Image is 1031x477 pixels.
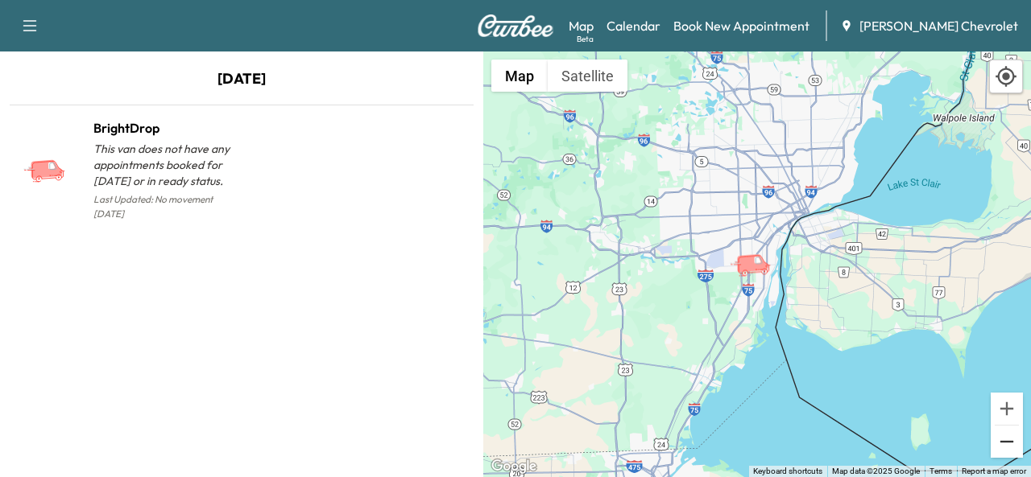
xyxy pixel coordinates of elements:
[729,236,785,265] gmp-advanced-marker: BrightDrop
[607,16,660,35] a: Calendar
[991,393,1023,425] button: Zoom in
[93,118,242,138] h1: BrightDrop
[569,16,594,35] a: MapBeta
[832,467,920,475] span: Map data ©2025 Google
[93,141,242,189] p: This van does not have any appointments booked for [DATE] or in ready status.
[859,16,1018,35] span: [PERSON_NAME] Chevrolet
[577,33,594,45] div: Beta
[989,60,1023,93] div: Recenter map
[991,426,1023,458] button: Zoom out
[491,60,548,92] button: Show street map
[673,16,809,35] a: Book New Appointment
[477,14,554,37] img: Curbee Logo
[93,189,242,224] p: Last Updated: No movement [DATE]
[487,456,540,477] a: Open this area in Google Maps (opens a new window)
[548,60,627,92] button: Show satellite imagery
[930,467,952,475] a: Terms (opens in new tab)
[487,456,540,477] img: Google
[962,467,1026,475] a: Report a map error
[753,466,822,477] button: Keyboard shortcuts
